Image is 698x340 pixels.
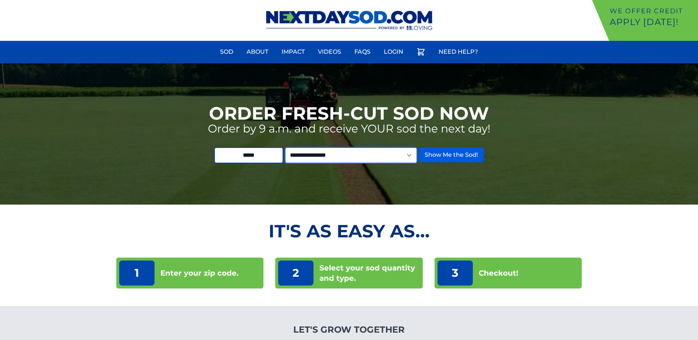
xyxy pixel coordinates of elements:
a: Videos [313,43,346,61]
h4: Let's Grow Together [254,324,444,336]
p: 1 [119,261,155,286]
p: Checkout! [479,268,518,278]
button: Show Me the Sod! [419,148,484,162]
a: Impact [277,43,309,61]
p: Enter your zip code. [160,268,238,278]
p: We offer Credit [610,6,695,16]
a: FAQs [350,43,375,61]
p: Order by 9 a.m. and receive YOUR sod the next day! [208,122,490,135]
h1: Order Fresh-Cut Sod Now [209,105,489,122]
a: About [242,43,273,61]
h2: It's as Easy As... [116,222,582,240]
a: Sod [216,43,238,61]
p: Select your sod quantity and type. [319,263,419,283]
p: 3 [437,261,473,286]
a: Need Help? [434,43,482,61]
a: Login [379,43,408,61]
p: Apply [DATE]! [610,16,695,28]
p: 2 [278,261,313,286]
